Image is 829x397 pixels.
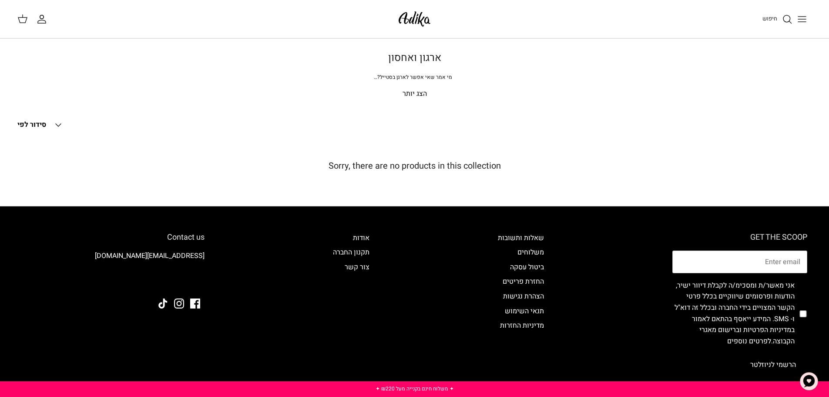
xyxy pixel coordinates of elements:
[110,88,719,100] p: הצג יותר
[796,368,822,394] button: צ'אט
[727,336,771,346] a: לפרטים נוספים
[503,276,544,287] a: החזרת פריטים
[510,262,544,272] a: ביטול עסקה
[17,119,46,130] span: סידור לפי
[503,291,544,302] a: הצהרת נגישות
[376,385,454,393] a: ✦ משלוח חינם בקנייה מעל ₪220 ✦
[762,14,777,23] span: חיפוש
[762,14,792,24] a: חיפוש
[324,233,378,376] div: Secondary navigation
[792,10,812,29] button: Toggle menu
[517,247,544,258] a: משלוחים
[505,306,544,316] a: תנאי השימוש
[345,262,369,272] a: צור קשר
[333,247,369,258] a: תקנון החברה
[17,115,64,135] button: סידור לפי
[374,73,452,81] span: מי אמר שאי אפשר לארגן בסטייל?
[498,233,544,243] a: שאלות ותשובות
[158,299,168,309] a: Tiktok
[672,251,807,273] input: Email
[500,320,544,331] a: מדיניות החזרות
[672,280,795,347] label: אני מאשר/ת ומסכימ/ה לקבלת דיוור ישיר, הודעות ופרסומים שיווקיים בכלל פרטי הקשר המצויים בידי החברה ...
[739,354,807,376] button: הרשמי לניוזלטר
[672,233,807,242] h6: GET THE SCOOP
[181,275,205,286] img: Adika IL
[22,233,205,242] h6: Contact us
[17,161,812,171] h5: Sorry, there are no products in this collection
[95,251,205,261] a: [EMAIL_ADDRESS][DOMAIN_NAME]
[37,14,50,24] a: החשבון שלי
[353,233,369,243] a: אודות
[489,233,553,376] div: Secondary navigation
[396,9,433,29] img: Adika IL
[110,52,719,64] h1: ארגון ואחסון
[174,299,184,309] a: Instagram
[190,299,200,309] a: Facebook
